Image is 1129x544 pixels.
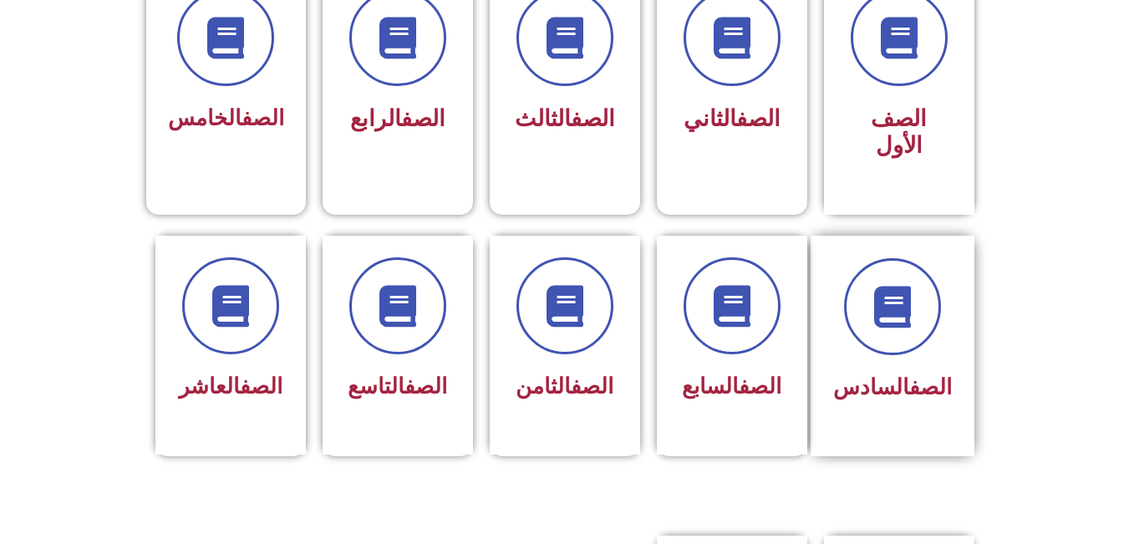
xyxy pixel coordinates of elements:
[242,105,284,130] a: الصف
[401,105,445,132] a: الصف
[571,105,615,132] a: الصف
[682,374,781,399] span: السابع
[909,374,952,399] a: الصف
[516,374,613,399] span: الثامن
[404,374,447,399] a: الصف
[684,105,781,132] span: الثاني
[240,374,282,399] a: الصف
[348,374,447,399] span: التاسع
[179,374,282,399] span: العاشر
[168,105,284,130] span: الخامس
[350,105,445,132] span: الرابع
[833,374,952,399] span: السادس
[736,105,781,132] a: الصف
[515,105,615,132] span: الثالث
[739,374,781,399] a: الصف
[571,374,613,399] a: الصف
[871,105,927,159] span: الصف الأول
